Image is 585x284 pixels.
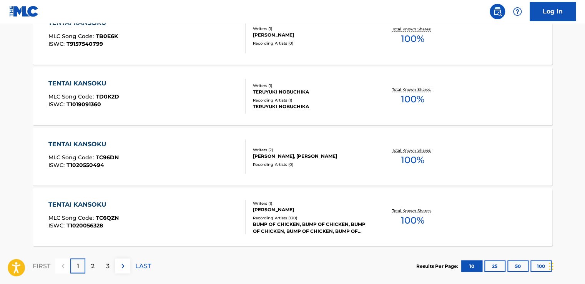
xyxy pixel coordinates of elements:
[484,260,505,272] button: 25
[513,7,522,16] img: help
[401,32,424,46] span: 100 %
[253,83,369,89] div: Writers ( 1 )
[91,261,95,271] p: 2
[253,40,369,46] div: Recording Artists ( 0 )
[547,247,585,284] iframe: Chat Widget
[416,262,460,269] p: Results Per Page:
[33,128,552,185] a: TENTAI KANSOKUMLC Song Code:TC96DNISWC:T1020550494Writers (2)[PERSON_NAME], [PERSON_NAME]Recordin...
[66,101,101,108] span: T1019091360
[490,4,505,19] a: Public Search
[96,214,119,221] span: TC6QZN
[392,87,433,92] p: Total Known Shares:
[392,147,433,153] p: Total Known Shares:
[530,2,576,21] a: Log In
[253,147,369,152] div: Writers ( 2 )
[253,32,369,38] div: [PERSON_NAME]
[253,26,369,32] div: Writers ( 1 )
[77,261,79,271] p: 1
[48,18,118,28] div: TENTAI KANSOKU
[48,33,96,40] span: MLC Song Code :
[48,93,96,100] span: MLC Song Code :
[66,161,104,168] span: T1020550494
[507,260,528,272] button: 50
[48,40,66,47] span: ISWC :
[48,214,96,221] span: MLC Song Code :
[253,206,369,213] div: [PERSON_NAME]
[401,153,424,167] span: 100 %
[96,33,118,40] span: TB0E6K
[66,40,103,47] span: T9157540799
[48,139,119,149] div: TENTAI KANSOKU
[106,261,110,271] p: 3
[401,213,424,227] span: 100 %
[33,261,50,271] p: FIRST
[9,6,39,17] img: MLC Logo
[510,4,525,19] div: Help
[33,67,552,125] a: TENTAI KANSOKUMLC Song Code:TD0K2DISWC:T1019091360Writers (1)TERUYUKI NOBUCHIKARecording Artists ...
[549,255,553,278] div: ドラッグ
[48,200,119,209] div: TENTAI KANSOKU
[253,215,369,221] div: Recording Artists ( 130 )
[401,92,424,106] span: 100 %
[392,26,433,32] p: Total Known Shares:
[135,261,151,271] p: LAST
[48,79,119,88] div: TENTAI KANSOKU
[530,260,552,272] button: 100
[392,207,433,213] p: Total Known Shares:
[48,222,66,229] span: ISWC :
[118,261,128,271] img: right
[33,188,552,246] a: TENTAI KANSOKUMLC Song Code:TC6QZNISWC:T1020056328Writers (1)[PERSON_NAME]Recording Artists (130)...
[253,97,369,103] div: Recording Artists ( 1 )
[461,260,482,272] button: 10
[33,7,552,65] a: TENTAI KANSOKUMLC Song Code:TB0E6KISWC:T9157540799Writers (1)[PERSON_NAME]Recording Artists (0)To...
[48,154,96,160] span: MLC Song Code :
[253,221,369,234] div: BUMP OF CHICKEN, BUMP OF CHICKEN, BUMP OF CHICKEN, BUMP OF CHICKEN, BUMP OF CHICKEN
[253,89,369,95] div: TERUYUKI NOBUCHIKA
[48,161,66,168] span: ISWC :
[253,161,369,167] div: Recording Artists ( 0 )
[48,101,66,108] span: ISWC :
[96,154,119,160] span: TC96DN
[253,200,369,206] div: Writers ( 1 )
[253,152,369,159] div: [PERSON_NAME], [PERSON_NAME]
[493,7,502,16] img: search
[66,222,103,229] span: T1020056328
[96,93,119,100] span: TD0K2D
[547,247,585,284] div: チャットウィジェット
[253,103,369,110] div: TERUYUKI NOBUCHIKA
